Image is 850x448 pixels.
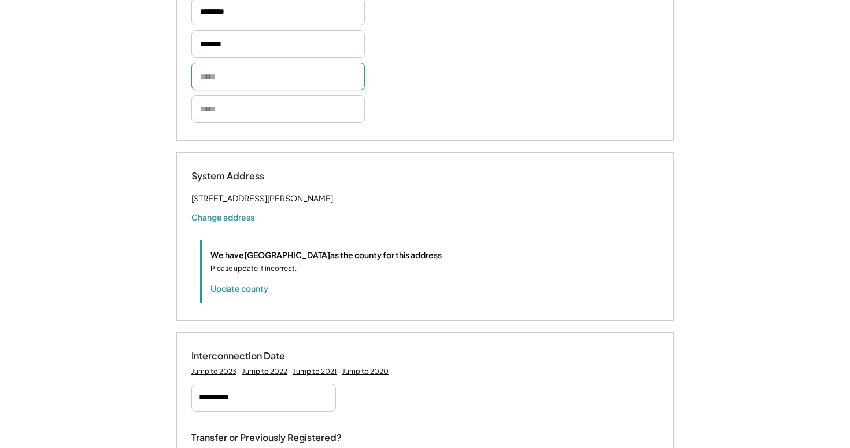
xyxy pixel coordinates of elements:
[210,282,268,294] button: Update county
[191,170,307,182] div: System Address
[342,367,389,376] div: Jump to 2020
[191,432,342,444] div: Transfer or Previously Registered?
[210,249,442,261] div: We have as the county for this address
[191,211,254,223] button: Change address
[210,263,297,274] div: Please update if incorrect.
[191,367,236,376] div: Jump to 2023
[191,350,307,362] div: Interconnection Date
[191,191,333,205] div: [STREET_ADDRESS][PERSON_NAME]
[244,249,330,260] u: [GEOGRAPHIC_DATA]
[293,367,337,376] div: Jump to 2021
[242,367,287,376] div: Jump to 2022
